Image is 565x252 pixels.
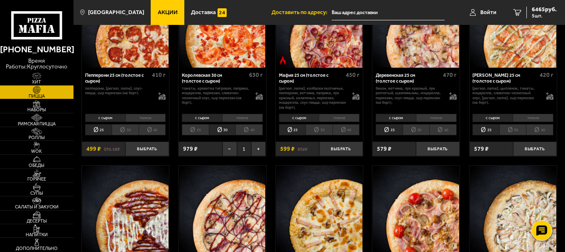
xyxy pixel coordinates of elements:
[472,86,540,105] p: [PERSON_NAME], цыпленок, томаты, моцарелла, сливочно-чесночный соус, [PERSON_NAME], сыр пармезан ...
[279,56,287,65] img: Острое блюдо
[532,13,557,18] span: 5 шт.
[333,124,360,135] li: 40
[372,166,460,252] a: Мюнхен 25 см (толстое с сыром)
[85,114,125,122] li: с сыром
[513,114,553,122] li: тонкое
[179,166,266,252] img: Чикен Барбекю 25 см (толстое с сыром)
[82,166,169,252] img: Четыре сезона 25 см (толстое с сыром)
[474,146,489,152] span: 579 ₽
[279,86,346,110] p: [PERSON_NAME], колбаски охотничьи, пепперони, ветчина, паприка, лук красный, халапеньо, пармезан,...
[182,114,222,122] li: с сыром
[480,10,497,15] span: Войти
[376,114,416,122] li: с сыром
[319,142,363,156] button: Выбрать
[416,142,460,156] button: Выбрать
[88,10,144,15] span: [GEOGRAPHIC_DATA]
[191,10,216,15] span: Доставка
[540,71,553,78] span: 420 г
[373,166,459,252] img: Мюнхен 25 см (толстое с сыром)
[279,114,319,122] li: с сыром
[125,142,169,156] button: Выбрать
[377,146,391,152] span: 579 ₽
[85,124,112,135] li: 25
[280,146,295,152] span: 599 ₽
[139,124,166,135] li: 40
[276,166,362,252] img: Пикантный цыплёнок сулугуни 25 см (толстое с сыром)
[235,124,263,135] li: 40
[158,10,178,15] span: Акции
[416,114,457,122] li: тонкое
[376,86,443,105] p: бекон, ветчина, лук красный, лук репчатый, шампиньоны, моцарелла, пармезан, соус-пицца, сыр парме...
[306,124,333,135] li: 30
[332,5,445,20] input: Ваш адрес доставки
[472,114,513,122] li: с сыром
[532,7,557,12] span: 6465 руб.
[183,146,198,152] span: 979 ₽
[403,124,430,135] li: 30
[279,124,306,135] li: 25
[104,146,120,152] s: 591.16 ₽
[85,86,152,95] p: пепперони, [PERSON_NAME], соус-пицца, сыр пармезан (на борт).
[472,124,499,135] li: 25
[222,114,263,122] li: тонкое
[298,146,308,152] s: 692 ₽
[218,8,226,17] img: 15daf4d41897b9f0e9f617042186c801.svg
[182,124,209,135] li: 25
[112,124,139,135] li: 30
[251,142,266,156] button: +
[223,142,237,156] button: −
[376,73,441,84] div: Деревенская 25 см (толстое с сыром)
[279,73,344,84] div: Мафия 25 см (толстое с сыром)
[472,73,538,84] div: [PERSON_NAME] 25 см (толстое с сыром)
[526,124,553,135] li: 40
[271,10,332,15] span: Доставить по адресу:
[376,124,403,135] li: 25
[499,124,526,135] li: 30
[209,124,236,135] li: 30
[429,124,457,135] li: 40
[125,114,166,122] li: тонкое
[152,71,166,78] span: 410 г
[86,146,101,152] span: 499 ₽
[443,71,457,78] span: 470 г
[237,142,252,156] span: 1
[182,73,247,84] div: Королевская 30 см (толстое с сыром)
[319,114,360,122] li: тонкое
[249,71,263,78] span: 630 г
[470,166,556,252] img: Жюльен 25 см (толстое с сыром)
[346,71,360,78] span: 450 г
[182,86,249,105] p: томаты, креветка тигровая, паприка, моцарелла, пармезан, сливочно-чесночный соус, сыр пармезан (н...
[513,142,557,156] button: Выбрать
[85,73,150,84] div: Пепперони 25 см (толстое с сыром)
